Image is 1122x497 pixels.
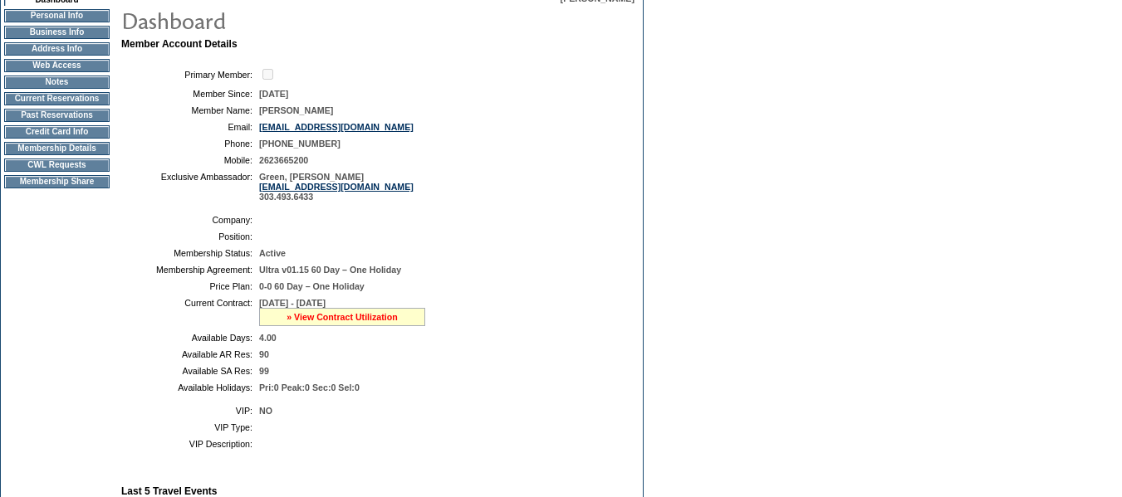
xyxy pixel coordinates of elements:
[259,248,286,258] span: Active
[128,406,252,416] td: VIP:
[259,89,288,99] span: [DATE]
[259,382,360,392] span: Pri:0 Peak:0 Sec:0 Sel:0
[128,215,252,225] td: Company:
[259,105,333,115] span: [PERSON_NAME]
[259,155,308,165] span: 2623665200
[4,76,110,89] td: Notes
[128,172,252,202] td: Exclusive Ambassador:
[259,366,269,376] span: 99
[259,172,414,202] span: Green, [PERSON_NAME] 303.493.6433
[128,333,252,343] td: Available Days:
[128,439,252,449] td: VIP Description:
[128,382,252,392] td: Available Holidays:
[128,298,252,326] td: Current Contract:
[128,349,252,359] td: Available AR Res:
[128,155,252,165] td: Mobile:
[128,105,252,115] td: Member Name:
[4,109,110,122] td: Past Reservations
[128,281,252,291] td: Price Plan:
[4,158,110,172] td: CWL Requests
[4,142,110,155] td: Membership Details
[4,125,110,139] td: Credit Card Info
[287,312,398,322] a: » View Contract Utilization
[259,333,277,343] span: 4.00
[4,42,110,56] td: Address Info
[128,139,252,149] td: Phone:
[120,3,453,37] img: pgTtlDashboard.gif
[4,59,110,72] td: Web Access
[128,422,252,432] td: VIP Type:
[259,139,341,149] span: [PHONE_NUMBER]
[259,265,401,275] span: Ultra v01.15 60 Day – One Holiday
[259,122,414,132] a: [EMAIL_ADDRESS][DOMAIN_NAME]
[4,175,110,188] td: Membership Share
[259,182,414,192] a: [EMAIL_ADDRESS][DOMAIN_NAME]
[259,406,272,416] span: NO
[259,349,269,359] span: 90
[259,298,326,308] span: [DATE] - [DATE]
[128,231,252,241] td: Position:
[259,281,365,291] span: 0-0 60 Day – One Holiday
[4,92,110,105] td: Current Reservations
[128,265,252,275] td: Membership Agreement:
[128,248,252,258] td: Membership Status:
[128,366,252,376] td: Available SA Res:
[121,38,238,50] b: Member Account Details
[4,26,110,39] td: Business Info
[121,485,217,497] b: Last 5 Travel Events
[128,122,252,132] td: Email:
[128,66,252,82] td: Primary Member:
[128,89,252,99] td: Member Since:
[4,9,110,22] td: Personal Info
